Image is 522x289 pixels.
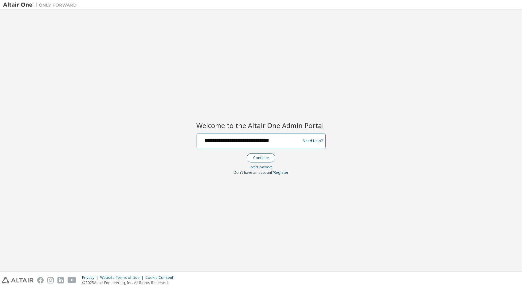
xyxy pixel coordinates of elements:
button: Continue [247,153,275,162]
img: youtube.svg [68,277,77,283]
div: Cookie Consent [145,275,177,280]
div: Website Terms of Use [100,275,145,280]
a: Forgot password [249,165,273,169]
h2: Welcome to the Altair One Admin Portal [197,121,326,130]
img: Altair One [3,2,80,8]
img: facebook.svg [37,277,44,283]
a: Register [274,170,288,175]
span: Don't have an account? [234,170,274,175]
img: linkedin.svg [57,277,64,283]
img: altair_logo.svg [2,277,33,283]
div: Privacy [82,275,100,280]
p: © 2025 Altair Engineering, Inc. All Rights Reserved. [82,280,177,285]
img: instagram.svg [47,277,54,283]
